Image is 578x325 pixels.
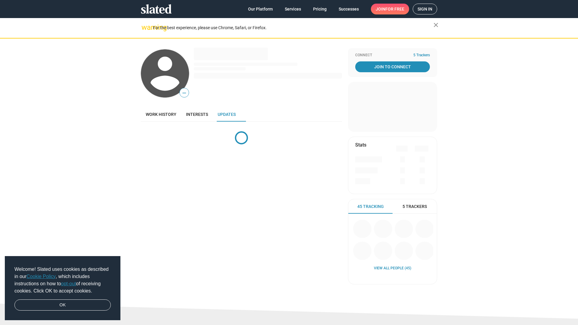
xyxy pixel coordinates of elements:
[248,4,273,14] span: Our Platform
[61,281,76,286] a: opt-out
[141,24,149,31] mat-icon: warning
[218,112,236,117] span: Updates
[356,61,429,72] span: Join To Connect
[308,4,331,14] a: Pricing
[374,266,411,271] a: View all People (45)
[14,299,111,311] a: dismiss cookie message
[180,89,189,97] span: —
[313,4,327,14] span: Pricing
[376,4,404,14] span: Join
[371,4,409,14] a: Joinfor free
[280,4,306,14] a: Services
[243,4,278,14] a: Our Platform
[14,266,111,295] span: Welcome! Slated uses cookies as described in our , which includes instructions on how to of recei...
[146,112,176,117] span: Work history
[418,4,432,14] span: Sign in
[355,142,366,148] mat-card-title: Stats
[413,53,430,58] span: 5 Trackers
[334,4,364,14] a: Successes
[181,107,213,122] a: Interests
[402,204,427,209] span: 5 Trackers
[5,256,120,320] div: cookieconsent
[213,107,241,122] a: Updates
[385,4,404,14] span: for free
[355,53,430,58] div: Connect
[413,4,437,14] a: Sign in
[355,61,430,72] a: Join To Connect
[141,107,181,122] a: Work history
[357,204,384,209] span: 45 Tracking
[26,274,56,279] a: Cookie Policy
[432,21,440,29] mat-icon: close
[285,4,301,14] span: Services
[153,24,433,32] div: For the best experience, please use Chrome, Safari, or Firefox.
[186,112,208,117] span: Interests
[339,4,359,14] span: Successes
